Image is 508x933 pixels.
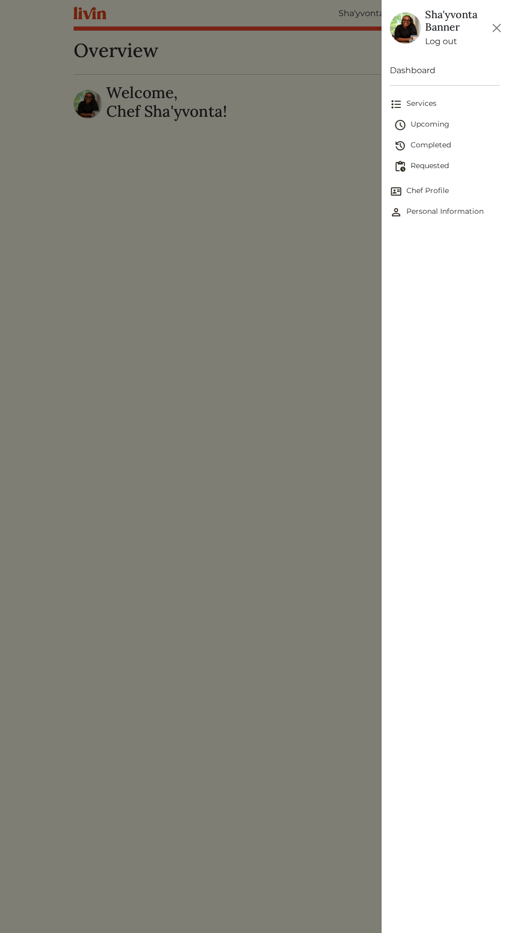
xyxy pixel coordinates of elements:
a: Services [390,94,500,115]
a: Requested [394,156,500,177]
a: Log out [425,35,489,48]
img: format_list_bulleted-ebc7f0161ee23162107b508e562e81cd567eeab2455044221954b09d19068e74.svg [390,98,402,111]
span: Services [390,98,500,111]
img: d366a2884c9401e74fb450b916da18b8 [390,12,421,44]
img: pending_actions-fd19ce2ea80609cc4d7bbea353f93e2f363e46d0f816104e4e0650fdd7f915cf.svg [394,160,406,173]
span: Requested [394,160,500,173]
span: Personal Information [390,206,500,218]
button: Close [489,20,504,36]
span: Chef Profile [390,185,500,198]
a: Chef ProfileChef Profile [390,181,500,202]
img: Chef Profile [390,185,402,198]
span: Upcoming [394,119,500,131]
a: Dashboard [390,64,500,77]
a: Personal InformationPersonal Information [390,202,500,223]
span: Completed [394,140,500,152]
h5: Sha'yvonta Banner [425,8,489,33]
a: Upcoming [394,115,500,135]
img: schedule-fa401ccd6b27cf58db24c3bb5584b27dcd8bd24ae666a918e1c6b4ae8c451a22.svg [394,119,406,131]
a: Completed [394,135,500,156]
img: history-2b446bceb7e0f53b931186bf4c1776ac458fe31ad3b688388ec82af02103cd45.svg [394,140,406,152]
img: Personal Information [390,206,402,218]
